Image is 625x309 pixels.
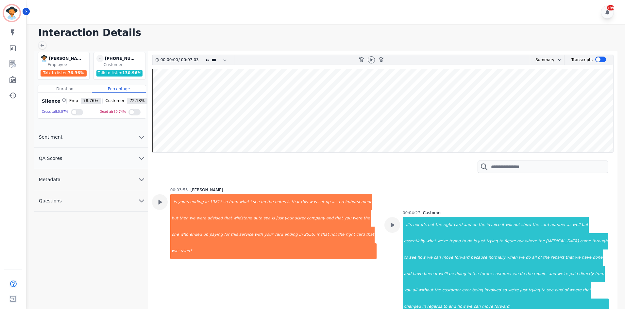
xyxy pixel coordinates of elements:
div: for [223,227,230,243]
span: Questions [34,197,67,204]
div: with [254,227,263,243]
div: so [501,282,507,299]
div: trying [448,233,461,249]
div: how [417,249,426,266]
div: because [470,249,488,266]
div: is [271,210,276,227]
div: we [426,249,433,266]
span: 130.96 % [122,71,141,75]
div: Silence [41,98,66,104]
div: ending [190,194,204,210]
div: we [512,266,519,282]
button: Metadata chevron down [34,169,148,190]
span: 78.76 % [81,98,101,104]
div: the [266,194,274,210]
div: Employee [48,62,88,67]
div: the [478,217,486,233]
div: auto [253,210,263,227]
div: Dead air 50.74 % [100,107,126,117]
div: right [345,227,355,243]
div: have [581,249,592,266]
div: 00:00:00 [160,55,178,65]
div: where [569,282,582,299]
div: through [591,233,608,249]
div: who [179,227,189,243]
div: the [363,210,371,227]
div: we [518,249,525,266]
div: future [479,266,492,282]
div: this [300,194,309,210]
div: not [412,217,420,233]
div: that [565,249,574,266]
div: of [564,282,569,299]
div: came [579,233,591,249]
div: been [423,266,434,282]
div: figure [504,233,516,249]
div: just [519,282,528,299]
div: the [532,217,540,233]
div: card [540,217,549,233]
div: as [331,194,337,210]
div: one [171,227,179,243]
div: all [412,282,418,299]
div: was [171,243,180,259]
div: on [472,217,478,233]
div: it's [403,217,413,233]
div: we're [507,282,519,299]
div: +99 [607,5,614,10]
div: Customer [104,62,144,67]
div: reimbursement [341,194,372,210]
div: without [418,282,434,299]
div: ending [284,227,298,243]
div: we [574,249,581,266]
div: is [316,227,320,243]
div: from [594,266,605,282]
svg: chevron down [138,176,145,183]
div: 00:04:27 [403,210,420,215]
div: the [525,266,533,282]
div: the [537,233,545,249]
div: 2555. [303,227,316,243]
div: Percentage [92,85,146,93]
button: Questions chevron down [34,190,148,212]
div: up [203,227,209,243]
div: wildstone [233,210,253,227]
div: the [434,282,442,299]
div: that [291,194,300,210]
div: have [412,266,423,282]
div: to [461,233,466,249]
div: up [325,194,331,210]
div: see [546,282,554,299]
div: trying [486,233,498,249]
div: on [260,194,266,210]
div: we're [436,233,448,249]
div: [PERSON_NAME] [49,55,82,62]
div: that [320,227,329,243]
div: where [524,233,538,249]
div: trying [528,282,541,299]
button: chevron down [554,57,562,62]
h1: Interaction Details [38,27,618,39]
div: / [160,55,200,65]
div: doing [454,266,467,282]
div: yours [177,194,189,210]
div: what [426,233,436,249]
div: customer [492,266,512,282]
div: you [344,210,352,227]
div: all [531,249,537,266]
span: - [96,55,104,62]
div: out [516,233,524,249]
div: the [337,227,345,243]
div: [MEDICAL_DATA] [545,233,579,249]
div: in [204,194,209,210]
div: that [334,210,343,227]
div: advised [207,210,223,227]
div: ever [461,282,471,299]
div: this [230,227,239,243]
div: 00:03:55 [170,187,188,193]
div: Customer [423,210,442,215]
div: ended [189,227,203,243]
div: and [548,266,557,282]
div: sister [294,210,306,227]
div: the [472,266,480,282]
